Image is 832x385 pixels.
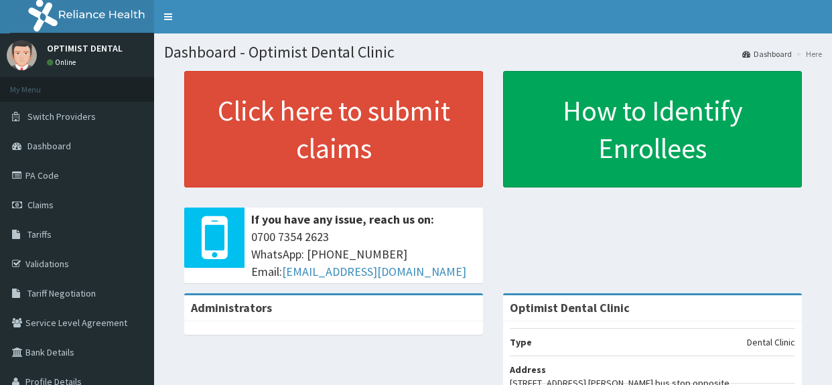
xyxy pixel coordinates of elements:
[164,44,822,61] h1: Dashboard - Optimist Dental Clinic
[510,300,630,315] strong: Optimist Dental Clinic
[27,287,96,299] span: Tariff Negotiation
[793,48,822,60] li: Here
[510,336,532,348] b: Type
[27,199,54,211] span: Claims
[503,71,802,187] a: How to Identify Enrollees
[742,48,792,60] a: Dashboard
[184,71,483,187] a: Click here to submit claims
[27,140,71,152] span: Dashboard
[47,58,79,67] a: Online
[47,44,123,53] p: OPTIMIST DENTAL
[27,228,52,240] span: Tariffs
[27,110,96,123] span: Switch Providers
[251,228,476,280] span: 0700 7354 2623 WhatsApp: [PHONE_NUMBER] Email:
[7,40,37,70] img: User Image
[282,264,466,279] a: [EMAIL_ADDRESS][DOMAIN_NAME]
[510,364,546,376] b: Address
[191,300,272,315] b: Administrators
[747,335,795,349] p: Dental Clinic
[251,212,434,227] b: If you have any issue, reach us on:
